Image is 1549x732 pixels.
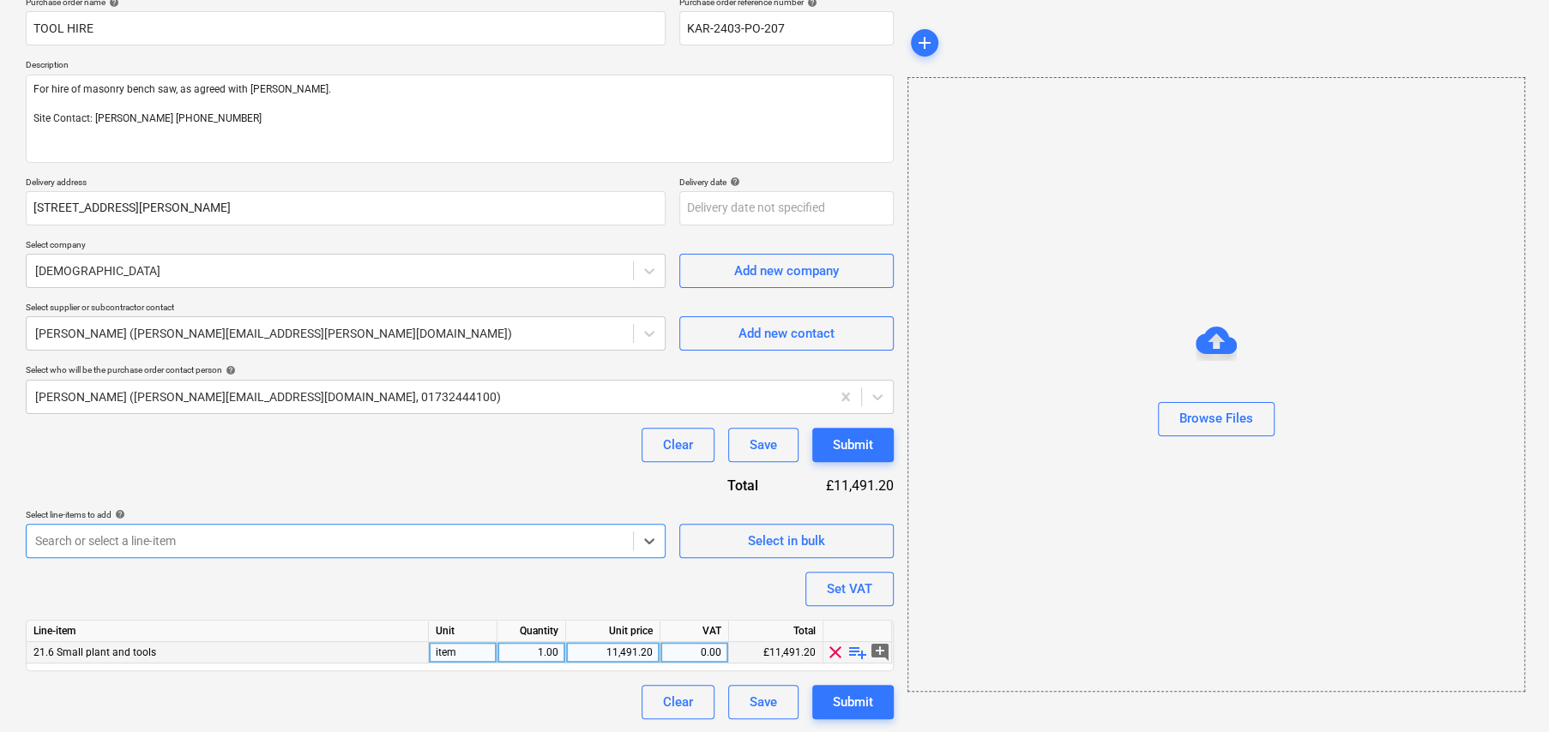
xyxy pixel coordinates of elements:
button: Add new contact [679,316,894,351]
p: Description [26,59,894,74]
iframe: Chat Widget [1463,650,1549,732]
span: add [914,33,935,53]
button: Add new company [679,254,894,288]
div: Delivery date [679,177,894,188]
span: clear [825,642,846,663]
div: 0.00 [667,642,721,663]
div: Set VAT [827,578,872,600]
div: VAT [660,621,729,642]
button: Submit [812,428,894,462]
button: Set VAT [805,572,894,606]
span: help [222,365,236,375]
button: Clear [642,685,714,719]
textarea: For hire of masonry bench saw, as agreed with [PERSON_NAME]. Site Contact: [PERSON_NAME] [PHONE_N... [26,75,894,163]
button: Save [728,685,799,719]
p: Delivery address [26,177,666,191]
div: Submit [833,434,873,456]
span: help [112,509,125,519]
button: Select in bulk [679,524,894,558]
div: £11,491.20 [729,642,823,663]
div: Unit [429,621,497,642]
div: Save [750,434,777,456]
input: Reference number [679,11,894,45]
div: £11,491.20 [786,476,894,495]
input: Document name [26,11,666,45]
div: 1.00 [504,642,558,663]
div: Select line-items to add [26,509,666,520]
div: Add new contact [738,322,835,345]
input: Delivery address [26,191,666,225]
div: Select in bulk [748,530,825,552]
div: Quantity [497,621,566,642]
div: Browse Files [1179,407,1253,429]
div: Line-item [27,621,429,642]
div: Unit price [566,621,660,642]
div: 11,491.20 [573,642,653,663]
span: help [726,177,740,187]
div: Select who will be the purchase order contact person [26,364,894,375]
input: Delivery date not specified [679,191,894,225]
div: Add new company [734,260,839,282]
div: Clear [663,434,693,456]
div: Submit [833,691,873,713]
button: Clear [642,428,714,462]
button: Save [728,428,799,462]
div: Clear [663,691,693,713]
button: Submit [812,685,894,719]
span: add_comment [870,642,890,663]
span: playlist_add [847,642,868,663]
div: Save [750,691,777,713]
p: Select company [26,239,666,254]
div: item [429,642,497,663]
p: Select supplier or subcontractor contact [26,302,666,316]
span: 21.6 Small plant and tools [33,646,156,658]
div: Total [671,476,786,495]
button: Browse Files [1158,402,1275,436]
div: Browse Files [907,77,1525,692]
div: Total [729,621,823,642]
